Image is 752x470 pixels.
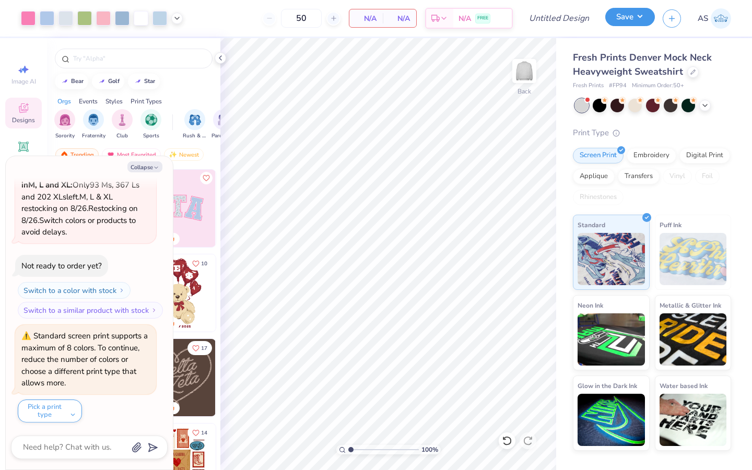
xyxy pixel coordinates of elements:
[189,114,201,126] img: Rush & Bid Image
[201,346,207,351] span: 17
[55,132,75,140] span: Sorority
[609,81,627,90] span: # FP94
[660,219,681,230] span: Puff Ink
[578,300,603,311] span: Neon Ink
[60,151,68,158] img: trending.gif
[21,261,102,271] div: Not ready to order yet?
[128,74,160,89] button: star
[82,109,105,140] button: filter button
[18,282,131,299] button: Switch to a color with stock
[215,339,292,416] img: ead2b24a-117b-4488-9b34-c08fd5176a7b
[578,380,637,391] span: Glow in the Dark Ink
[201,261,207,266] span: 10
[169,151,177,158] img: Newest.gif
[145,114,157,126] img: Sports Image
[55,74,88,89] button: bear
[54,109,75,140] button: filter button
[459,13,471,24] span: N/A
[12,116,35,124] span: Designs
[518,87,531,96] div: Back
[11,155,36,163] span: Add Text
[82,132,105,140] span: Fraternity
[119,287,125,293] img: Switch to a color with stock
[573,81,604,90] span: Fresh Prints
[200,172,213,184] button: Like
[660,233,727,285] img: Puff Ink
[573,51,712,78] span: Fresh Prints Denver Mock Neck Heavyweight Sweatshirt
[134,78,142,85] img: trend_line.gif
[116,114,128,126] img: Club Image
[218,114,230,126] img: Parent's Weekend Image
[187,341,212,355] button: Like
[663,169,692,184] div: Vinyl
[521,8,597,29] input: Untitled Design
[102,148,161,161] div: Most Favorited
[605,8,655,26] button: Save
[573,169,615,184] div: Applique
[660,300,721,311] span: Metallic & Glitter Ink
[140,109,161,140] div: filter for Sports
[33,168,95,179] strong: Out of Stock in S
[116,132,128,140] span: Club
[18,399,82,422] button: Pick a print type
[211,109,236,140] div: filter for Parent's Weekend
[127,161,162,172] button: Collapse
[54,109,75,140] div: filter for Sorority
[108,78,120,84] div: golf
[573,148,624,163] div: Screen Print
[618,169,660,184] div: Transfers
[138,254,216,332] img: 587403a7-0594-4a7f-b2bd-0ca67a3ff8dd
[72,53,206,64] input: Try "Alpha"
[215,254,292,332] img: e74243e0-e378-47aa-a400-bc6bcb25063a
[201,430,207,436] span: 14
[79,97,98,106] div: Events
[107,151,115,158] img: most_fav.gif
[711,8,731,29] img: Aniya Sparrow
[627,148,676,163] div: Embroidery
[82,109,105,140] div: filter for Fraternity
[183,132,207,140] span: Rush & Bid
[143,132,159,140] span: Sports
[578,313,645,366] img: Neon Ink
[578,233,645,285] img: Standard
[138,339,216,416] img: 12710c6a-dcc0-49ce-8688-7fe8d5f96fe2
[131,97,162,106] div: Print Types
[187,426,212,440] button: Like
[55,148,99,161] div: Trending
[215,170,292,247] img: 5ee11766-d822-42f5-ad4e-763472bf8dcf
[164,148,204,161] div: Newest
[660,380,708,391] span: Water based Ink
[61,78,69,85] img: trend_line.gif
[112,109,133,140] div: filter for Club
[698,13,708,25] span: AS
[421,445,438,454] span: 100 %
[477,15,488,22] span: FREE
[112,109,133,140] button: filter button
[151,307,157,313] img: Switch to a similar product with stock
[632,81,684,90] span: Minimum Order: 50 +
[187,256,212,271] button: Like
[183,109,207,140] div: filter for Rush & Bid
[18,302,163,319] button: Switch to a similar product with stock
[59,114,71,126] img: Sorority Image
[71,78,84,84] div: bear
[57,97,71,106] div: Orgs
[211,109,236,140] button: filter button
[11,77,36,86] span: Image AI
[211,132,236,140] span: Parent's Weekend
[356,13,377,24] span: N/A
[138,170,216,247] img: 9980f5e8-e6a1-4b4a-8839-2b0e9349023c
[660,394,727,446] img: Water based Ink
[573,127,731,139] div: Print Type
[698,8,731,29] a: AS
[679,148,730,163] div: Digital Print
[573,190,624,205] div: Rhinestones
[183,109,207,140] button: filter button
[140,109,161,140] button: filter button
[578,219,605,230] span: Standard
[98,78,106,85] img: trend_line.gif
[514,61,535,81] img: Back
[578,394,645,446] img: Glow in the Dark Ink
[105,97,123,106] div: Styles
[92,74,124,89] button: golf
